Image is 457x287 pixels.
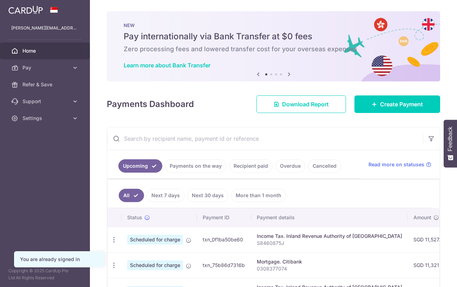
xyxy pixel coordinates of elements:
[275,159,305,173] a: Overdue
[11,25,79,32] p: [PERSON_NAME][EMAIL_ADDRESS][DOMAIN_NAME]
[229,159,273,173] a: Recipient paid
[107,11,440,81] img: Bank transfer banner
[124,22,423,28] p: NEW
[412,266,450,283] iframe: Opens a widget where you can find more information
[8,6,43,14] img: CardUp
[257,233,402,240] div: Income Tax. Inland Revenue Authority of [GEOGRAPHIC_DATA]
[124,31,423,42] h5: Pay internationally via Bank Transfer at $0 fees
[447,127,453,151] span: Feedback
[22,81,69,88] span: Refer & Save
[127,260,183,270] span: Scheduled for charge
[22,115,69,122] span: Settings
[165,159,226,173] a: Payments on the way
[124,62,210,69] a: Learn more about Bank Transfer
[197,208,251,227] th: Payment ID
[197,227,251,252] td: txn_0f1ba50be60
[257,265,402,272] p: 0308377074
[147,189,184,202] a: Next 7 days
[118,159,162,173] a: Upcoming
[127,235,183,245] span: Scheduled for charge
[20,256,98,263] div: You are already signed in
[368,161,424,168] span: Read more on statuses
[124,45,423,53] h6: Zero processing fees and lowered transfer cost for your overseas expenses
[380,100,423,108] span: Create Payment
[22,47,69,54] span: Home
[308,159,341,173] a: Cancelled
[354,95,440,113] a: Create Payment
[257,240,402,247] p: S8460875J
[368,161,431,168] a: Read more on statuses
[444,120,457,167] button: Feedback - Show survey
[282,100,329,108] span: Download Report
[257,258,402,265] div: Mortgage. Citibank
[408,227,452,252] td: SGD 11,527.12
[231,189,286,202] a: More than 1 month
[187,189,228,202] a: Next 30 days
[197,252,251,278] td: txn_75b86d7316b
[251,208,408,227] th: Payment details
[413,214,431,221] span: Amount
[119,189,144,202] a: All
[256,95,346,113] a: Download Report
[107,98,194,111] h4: Payments Dashboard
[107,127,423,150] input: Search by recipient name, payment id or reference
[22,98,69,105] span: Support
[22,64,69,71] span: Pay
[127,214,142,221] span: Status
[408,252,452,278] td: SGD 11,321.43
